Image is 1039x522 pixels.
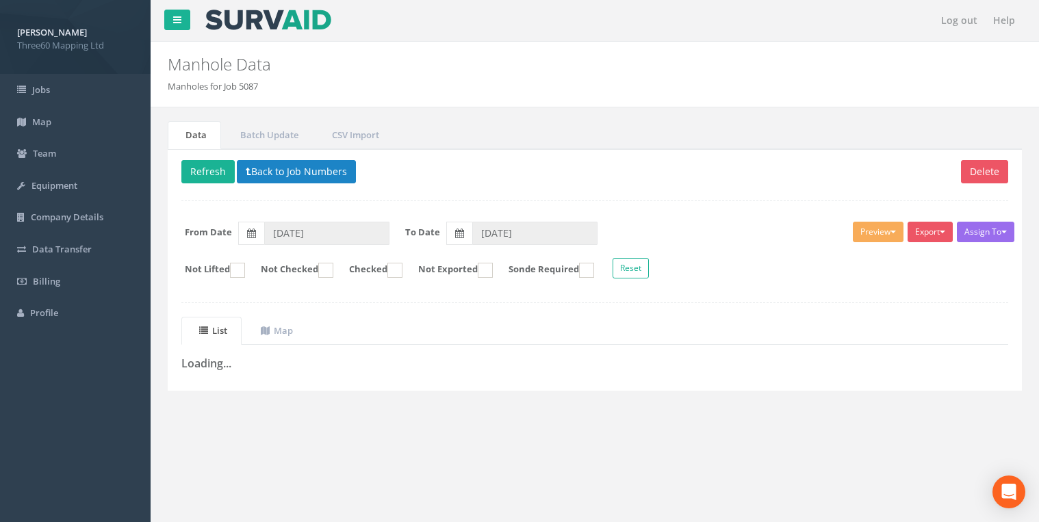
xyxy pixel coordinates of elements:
[264,222,389,245] input: From Date
[30,306,58,319] span: Profile
[181,317,242,345] a: List
[33,147,56,159] span: Team
[185,226,232,239] label: From Date
[243,317,307,345] a: Map
[32,243,92,255] span: Data Transfer
[961,160,1008,183] button: Delete
[613,258,649,278] button: Reset
[405,263,493,278] label: Not Exported
[314,121,394,149] a: CSV Import
[472,222,598,245] input: To Date
[168,80,258,93] li: Manholes for Job 5087
[31,179,77,192] span: Equipment
[17,23,133,51] a: [PERSON_NAME] Three60 Mapping Ltd
[33,275,60,287] span: Billing
[853,222,903,242] button: Preview
[495,263,594,278] label: Sonde Required
[222,121,313,149] a: Batch Update
[31,211,103,223] span: Company Details
[405,226,440,239] label: To Date
[168,121,221,149] a: Data
[908,222,953,242] button: Export
[237,160,356,183] button: Back to Job Numbers
[261,324,293,337] uib-tab-heading: Map
[17,39,133,52] span: Three60 Mapping Ltd
[335,263,402,278] label: Checked
[171,263,245,278] label: Not Lifted
[199,324,227,337] uib-tab-heading: List
[181,358,1008,370] h3: Loading...
[957,222,1014,242] button: Assign To
[168,55,876,73] h2: Manhole Data
[181,160,235,183] button: Refresh
[247,263,333,278] label: Not Checked
[32,83,50,96] span: Jobs
[32,116,51,128] span: Map
[992,475,1025,508] div: Open Intercom Messenger
[17,26,87,38] strong: [PERSON_NAME]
